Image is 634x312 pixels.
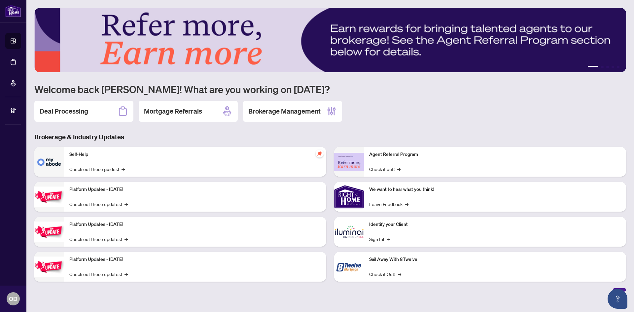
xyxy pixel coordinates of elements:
a: Check out these updates!→ [69,235,128,243]
a: Check out these guides!→ [69,165,125,173]
span: → [122,165,125,173]
p: Self-Help [69,151,321,158]
span: → [398,270,401,278]
span: → [124,235,128,243]
img: Agent Referral Program [334,153,364,171]
p: Platform Updates - [DATE] [69,186,321,193]
img: Platform Updates - July 8, 2025 [34,222,64,242]
span: → [397,165,401,173]
button: 2 [601,66,604,68]
img: logo [5,5,21,17]
span: → [405,200,408,208]
img: Slide 0 [34,8,626,72]
a: Check out these updates!→ [69,200,128,208]
button: 4 [612,66,614,68]
span: pushpin [316,150,324,157]
p: Identify your Client [369,221,621,228]
img: Identify your Client [334,217,364,247]
a: Check out these updates!→ [69,270,128,278]
h2: Brokerage Management [248,107,321,116]
span: → [124,270,128,278]
span: → [124,200,128,208]
button: 3 [606,66,609,68]
span: → [387,235,390,243]
a: Leave Feedback→ [369,200,408,208]
span: OD [9,294,18,303]
button: 5 [617,66,619,68]
img: Sail Away With 8Twelve [334,252,364,282]
p: Agent Referral Program [369,151,621,158]
img: Platform Updates - July 21, 2025 [34,187,64,207]
h2: Deal Processing [40,107,88,116]
img: We want to hear what you think! [334,182,364,212]
p: Platform Updates - [DATE] [69,221,321,228]
button: Open asap [608,289,627,309]
h1: Welcome back [PERSON_NAME]! What are you working on [DATE]? [34,83,626,95]
img: Self-Help [34,147,64,177]
a: Sign In!→ [369,235,390,243]
img: Platform Updates - June 23, 2025 [34,257,64,277]
p: Sail Away With 8Twelve [369,256,621,263]
h2: Mortgage Referrals [144,107,202,116]
a: Check it out!→ [369,165,401,173]
p: Platform Updates - [DATE] [69,256,321,263]
p: We want to hear what you think! [369,186,621,193]
a: Check it Out!→ [369,270,401,278]
button: 1 [588,66,598,68]
h3: Brokerage & Industry Updates [34,132,626,142]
